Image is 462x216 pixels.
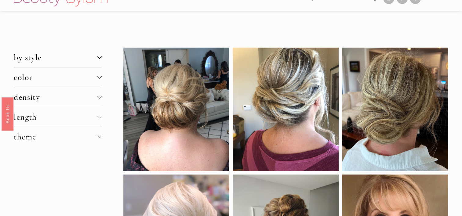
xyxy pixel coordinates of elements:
span: by style [14,52,97,63]
button: density [14,87,102,107]
span: color [14,72,97,82]
button: color [14,67,102,87]
button: theme [14,127,102,146]
span: theme [14,131,97,142]
span: length [14,112,97,122]
a: Book Us [2,97,13,131]
span: density [14,92,97,102]
button: length [14,107,102,127]
button: by style [14,48,102,67]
